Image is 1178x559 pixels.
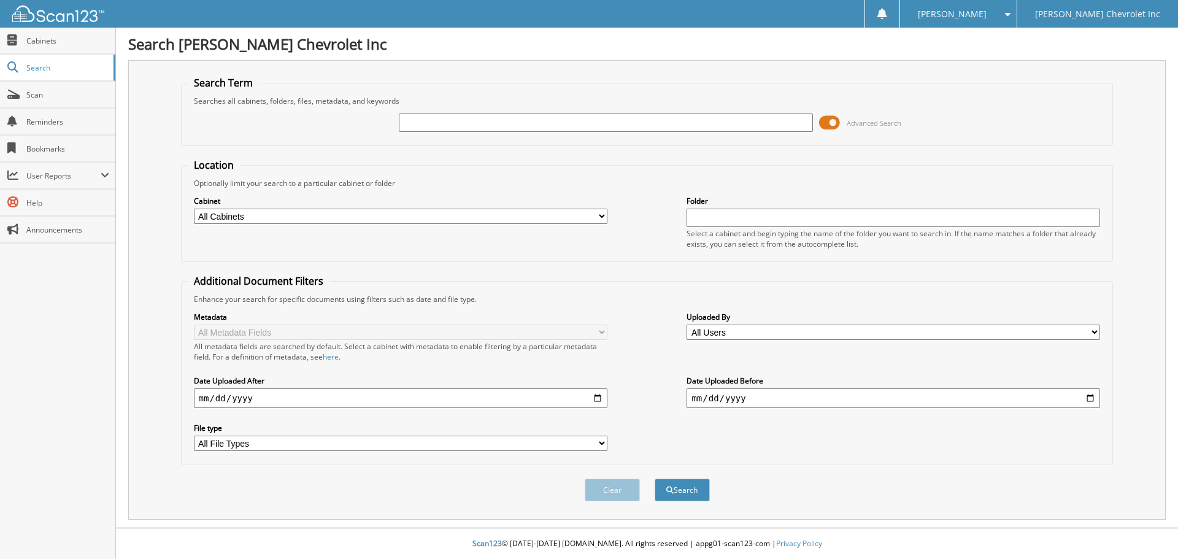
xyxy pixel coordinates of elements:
span: Scan123 [472,538,502,549]
button: Search [655,479,710,501]
img: scan123-logo-white.svg [12,6,104,22]
label: Metadata [194,312,607,322]
legend: Search Term [188,76,259,90]
label: Uploaded By [687,312,1100,322]
div: Optionally limit your search to a particular cabinet or folder [188,178,1107,188]
input: start [194,388,607,408]
span: Bookmarks [26,144,109,154]
span: Announcements [26,225,109,235]
span: [PERSON_NAME] [918,10,987,18]
span: Help [26,198,109,208]
span: [PERSON_NAME] Chevrolet Inc [1035,10,1160,18]
button: Clear [585,479,640,501]
span: Scan [26,90,109,100]
span: User Reports [26,171,101,181]
label: Date Uploaded After [194,376,607,386]
label: Cabinet [194,196,607,206]
a: here [323,352,339,362]
legend: Additional Document Filters [188,274,329,288]
legend: Location [188,158,240,172]
div: Searches all cabinets, folders, files, metadata, and keywords [188,96,1107,106]
div: All metadata fields are searched by default. Select a cabinet with metadata to enable filtering b... [194,341,607,362]
span: Cabinets [26,36,109,46]
a: Privacy Policy [776,538,822,549]
span: Search [26,63,107,73]
span: Advanced Search [847,118,901,128]
input: end [687,388,1100,408]
label: Folder [687,196,1100,206]
div: © [DATE]-[DATE] [DOMAIN_NAME]. All rights reserved | appg01-scan123-com | [116,529,1178,559]
div: Enhance your search for specific documents using filters such as date and file type. [188,294,1107,304]
span: Reminders [26,117,109,127]
div: Select a cabinet and begin typing the name of the folder you want to search in. If the name match... [687,228,1100,249]
label: Date Uploaded Before [687,376,1100,386]
h1: Search [PERSON_NAME] Chevrolet Inc [128,34,1166,54]
label: File type [194,423,607,433]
